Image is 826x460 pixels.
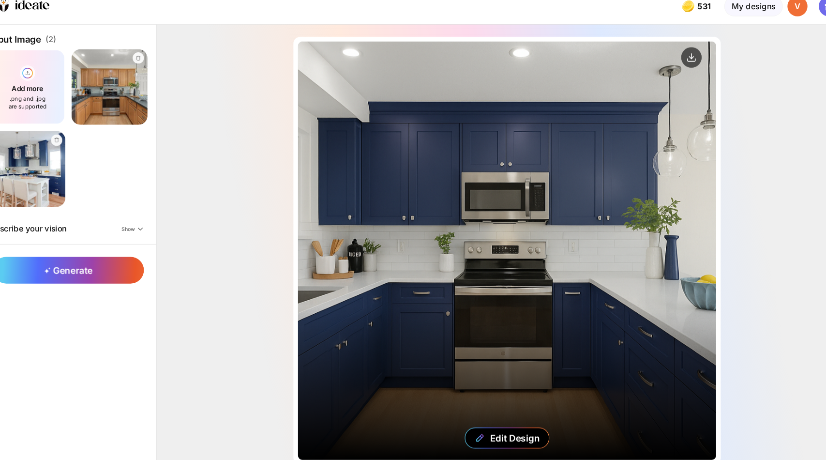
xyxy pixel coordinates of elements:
[60,261,105,271] span: Generate
[9,43,157,53] div: Input Image
[61,43,71,52] span: (2)
[701,7,755,27] div: My designs
[676,13,691,21] span: 531
[9,222,81,231] div: Describe your vision
[480,418,527,429] div: Edit Design
[760,7,780,27] div: V
[133,224,146,230] span: Show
